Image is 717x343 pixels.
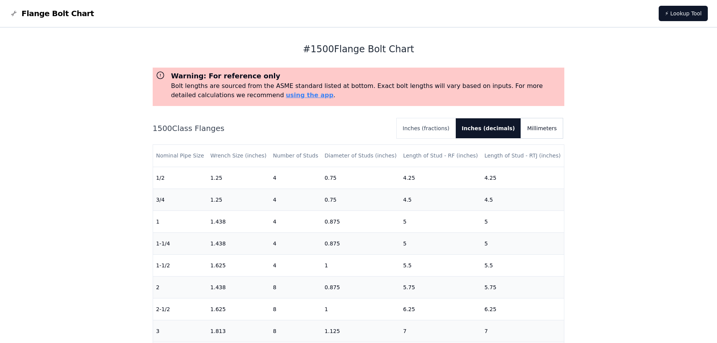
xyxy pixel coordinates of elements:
[400,210,481,232] td: 5
[400,276,481,298] td: 5.75
[207,320,270,342] td: 1.813
[207,210,270,232] td: 1.438
[321,232,400,254] td: 0.875
[270,254,321,276] td: 4
[270,232,321,254] td: 4
[481,145,564,167] th: Length of Stud - RTJ (inches)
[400,254,481,276] td: 5.5
[270,276,321,298] td: 8
[321,167,400,189] td: 0.75
[153,298,208,320] td: 2-1/2
[207,298,270,320] td: 1.625
[9,9,18,18] img: Flange Bolt Chart Logo
[171,81,562,100] p: Bolt lengths are sourced from the ASME standard listed at bottom. Exact bolt lengths will vary ba...
[521,118,563,138] button: Millimeters
[481,210,564,232] td: 5
[400,145,481,167] th: Length of Stud - RF (inches)
[481,189,564,210] td: 4.5
[400,232,481,254] td: 5
[153,210,208,232] td: 1
[400,298,481,320] td: 6.25
[153,320,208,342] td: 3
[321,189,400,210] td: 0.75
[153,232,208,254] td: 1-1/4
[321,210,400,232] td: 0.875
[270,210,321,232] td: 4
[400,189,481,210] td: 4.5
[286,91,333,99] a: using the app
[659,6,708,21] a: ⚡ Lookup Tool
[321,145,400,167] th: Diameter of Studs (inches)
[397,118,456,138] button: Inches (fractions)
[270,167,321,189] td: 4
[207,232,270,254] td: 1.438
[481,276,564,298] td: 5.75
[270,298,321,320] td: 8
[481,254,564,276] td: 5.5
[153,145,208,167] th: Nominal Pipe Size
[481,167,564,189] td: 4.25
[21,8,94,19] span: Flange Bolt Chart
[481,298,564,320] td: 6.25
[171,71,562,81] h3: Warning: For reference only
[481,232,564,254] td: 5
[400,167,481,189] td: 4.25
[153,189,208,210] td: 3/4
[207,276,270,298] td: 1.438
[481,320,564,342] td: 7
[270,189,321,210] td: 4
[456,118,521,138] button: Inches (decimals)
[207,167,270,189] td: 1.25
[153,43,565,55] h1: # 1500 Flange Bolt Chart
[321,276,400,298] td: 0.875
[270,320,321,342] td: 8
[207,254,270,276] td: 1.625
[321,320,400,342] td: 1.125
[9,8,94,19] a: Flange Bolt Chart LogoFlange Bolt Chart
[321,298,400,320] td: 1
[270,145,321,167] th: Number of Studs
[321,254,400,276] td: 1
[153,123,391,134] h2: 1500 Class Flanges
[207,145,270,167] th: Wrench Size (inches)
[400,320,481,342] td: 7
[207,189,270,210] td: 1.25
[153,254,208,276] td: 1-1/2
[153,276,208,298] td: 2
[153,167,208,189] td: 1/2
